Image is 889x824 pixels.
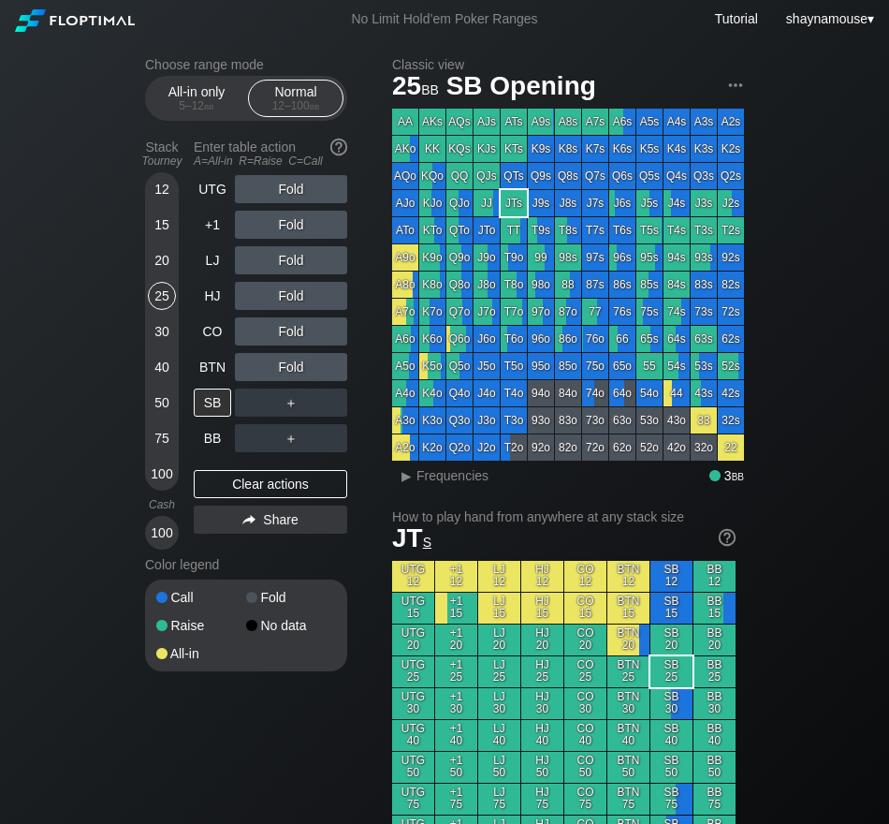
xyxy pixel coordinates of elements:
div: T7o [501,299,527,325]
div: Color legend [145,550,347,580]
div: Normal [253,81,339,116]
div: +1 15 [435,593,477,624]
div: K3o [419,407,445,434]
div: Q5o [446,353,473,379]
div: 84s [663,272,690,298]
div: 53o [636,407,663,434]
div: Q9o [446,244,473,271]
div: Tourney [138,154,186,168]
div: BTN [194,353,231,381]
div: 12 – 100 [256,99,335,112]
div: No Limit Hold’em Poker Ranges [323,11,565,31]
div: 63o [609,407,635,434]
div: CO 15 [564,593,606,624]
div: HJ 30 [521,688,563,719]
div: A9s [528,109,554,135]
img: Floptimal logo [15,9,135,32]
div: 62s [718,326,744,352]
div: BTN 40 [607,720,649,751]
div: J3o [474,407,500,434]
div: K2o [419,434,445,461]
div: 42s [718,380,744,406]
div: SB 20 [650,625,692,655]
div: AJs [474,109,500,135]
div: K5o [419,353,445,379]
span: bb [421,78,439,98]
div: Q6o [446,326,473,352]
h2: Choose range mode [145,57,347,72]
div: Enter table action [194,132,347,175]
div: 85s [636,272,663,298]
div: ATs [501,109,527,135]
div: BTN 25 [607,656,649,687]
div: Q8s [555,163,581,189]
span: bb [732,468,744,483]
div: 40 [148,353,176,381]
div: All-in [156,647,246,660]
div: UTG 75 [392,784,434,815]
div: LJ [194,246,231,274]
div: Q6s [609,163,635,189]
div: A7s [582,109,608,135]
div: J4o [474,380,500,406]
div: Call [156,591,246,604]
div: 55 [636,353,663,379]
div: 72s [718,299,744,325]
div: 76o [582,326,608,352]
div: CO 40 [564,720,606,751]
div: T8o [501,272,527,298]
div: 54o [636,380,663,406]
div: 95s [636,244,663,271]
span: bb [310,99,320,112]
div: Fold [235,211,347,239]
div: BB 20 [693,625,736,655]
div: 50 [148,389,176,417]
div: QTo [446,217,473,243]
div: HJ 25 [521,656,563,687]
span: SB Opening [444,72,599,103]
div: BB 12 [693,561,736,592]
div: 99 [528,244,554,271]
div: BB [194,424,231,452]
div: 74o [582,380,608,406]
div: JTo [474,217,500,243]
div: K6o [419,326,445,352]
img: help.32db89a4.svg [328,137,349,157]
div: J9o [474,244,500,271]
div: 30 [148,317,176,346]
div: A5o [392,353,418,379]
div: A8s [555,109,581,135]
div: J7o [474,299,500,325]
div: J3s [691,190,717,216]
div: A4o [392,380,418,406]
div: Share [194,506,347,534]
div: SB 50 [650,752,692,783]
div: 66 [609,326,635,352]
div: UTG 15 [392,593,434,624]
div: 93s [691,244,717,271]
div: 65o [609,353,635,379]
div: CO 30 [564,688,606,719]
div: Fold [235,282,347,310]
div: SB 40 [650,720,692,751]
div: Q2o [446,434,473,461]
div: K5s [636,136,663,162]
div: 64s [663,326,690,352]
img: share.864f2f62.svg [242,515,255,525]
div: 75s [636,299,663,325]
div: 98s [555,244,581,271]
div: T7s [582,217,608,243]
div: T6s [609,217,635,243]
div: CO 50 [564,752,606,783]
div: K4o [419,380,445,406]
div: AKo [392,136,418,162]
div: 63s [691,326,717,352]
div: K6s [609,136,635,162]
div: LJ 75 [478,784,520,815]
div: T6o [501,326,527,352]
div: J6s [609,190,635,216]
div: T3s [691,217,717,243]
div: Fold [246,591,336,604]
div: 52s [718,353,744,379]
div: T5s [636,217,663,243]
